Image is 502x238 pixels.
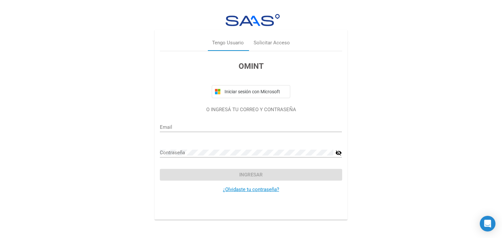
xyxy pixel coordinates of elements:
[335,149,342,157] mat-icon: visibility_off
[160,60,342,72] h3: OMINT
[223,186,279,192] a: ¿Olvidaste tu contraseña?
[160,169,342,181] button: Ingresar
[160,106,342,113] p: O INGRESÁ TU CORREO Y CONTRASEÑA
[239,172,263,178] span: Ingresar
[254,39,290,47] div: Solicitar Acceso
[212,39,244,47] div: Tengo Usuario
[223,89,287,94] span: Iniciar sesión con Microsoft
[212,85,290,98] button: Iniciar sesión con Microsoft
[480,216,495,231] div: Open Intercom Messenger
